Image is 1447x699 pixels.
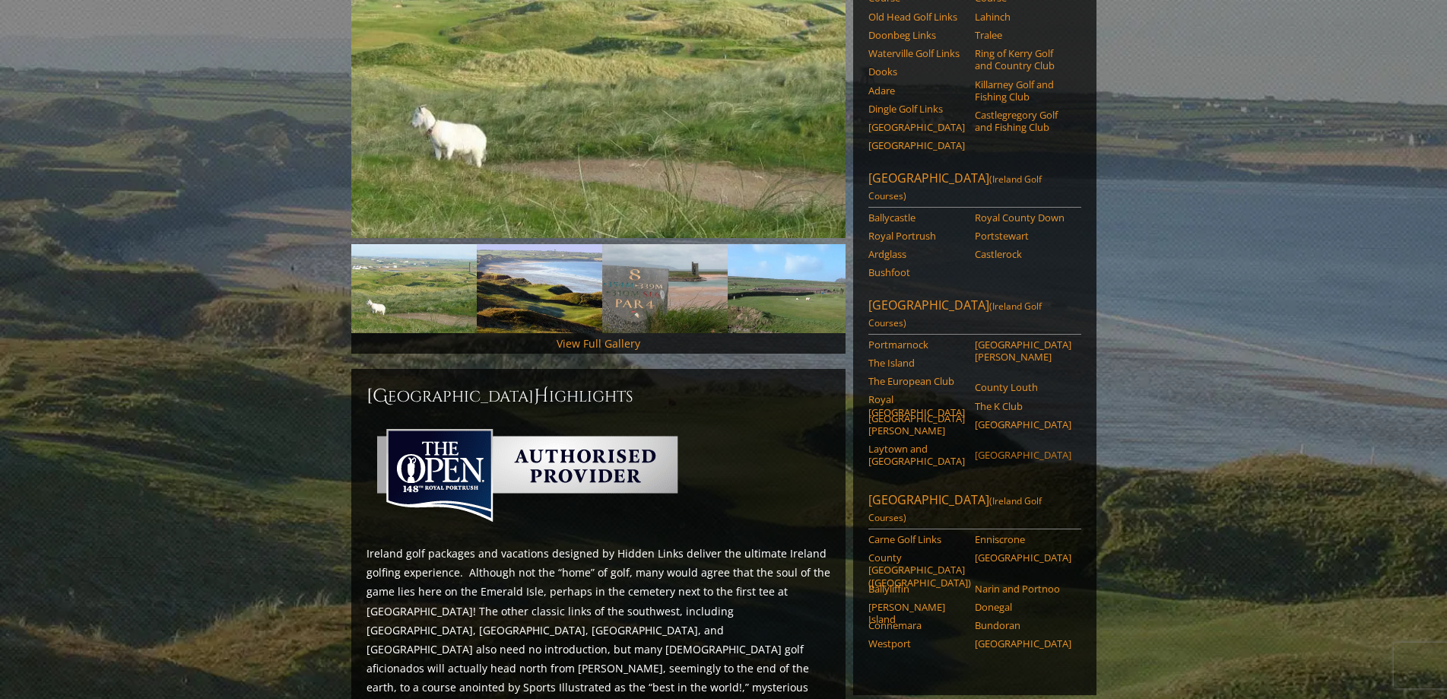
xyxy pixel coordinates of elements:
a: [GEOGRAPHIC_DATA][PERSON_NAME] [868,412,965,437]
a: County [GEOGRAPHIC_DATA] ([GEOGRAPHIC_DATA]) [868,551,965,589]
a: Narin and Portnoo [975,583,1071,595]
a: Castlegregory Golf and Fishing Club [975,109,1071,134]
a: [GEOGRAPHIC_DATA] [975,418,1071,431]
a: Doonbeg Links [868,29,965,41]
a: Royal Portrush [868,230,965,242]
a: Laytown and [GEOGRAPHIC_DATA] [868,443,965,468]
a: Bushfoot [868,266,965,278]
a: View Full Gallery [557,336,640,351]
a: Dingle Golf Links [868,103,965,115]
a: The Island [868,357,965,369]
a: Old Head Golf Links [868,11,965,23]
a: Portmarnock [868,338,965,351]
a: Enniscrone [975,533,1071,545]
a: Royal [GEOGRAPHIC_DATA] [868,393,965,418]
a: Dooks [868,65,965,78]
a: Lahinch [975,11,1071,23]
a: [GEOGRAPHIC_DATA] [975,551,1071,564]
span: (Ireland Golf Courses) [868,173,1042,202]
a: The European Club [868,375,965,387]
a: [GEOGRAPHIC_DATA] [868,121,965,133]
a: Ballyliffin [868,583,965,595]
a: Ring of Kerry Golf and Country Club [975,47,1071,72]
a: Ardglass [868,248,965,260]
a: [GEOGRAPHIC_DATA][PERSON_NAME] [975,338,1071,364]
a: Donegal [975,601,1071,613]
a: Tralee [975,29,1071,41]
h2: [GEOGRAPHIC_DATA] ighlights [367,384,830,408]
a: [GEOGRAPHIC_DATA](Ireland Golf Courses) [868,491,1081,529]
a: The K Club [975,400,1071,412]
span: (Ireland Golf Courses) [868,300,1042,329]
a: [GEOGRAPHIC_DATA] [975,449,1071,461]
a: Adare [868,84,965,97]
a: [GEOGRAPHIC_DATA](Ireland Golf Courses) [868,297,1081,335]
a: Portstewart [975,230,1071,242]
a: Royal County Down [975,211,1071,224]
a: Connemara [868,619,965,631]
a: [GEOGRAPHIC_DATA](Ireland Golf Courses) [868,170,1081,208]
a: Carne Golf Links [868,533,965,545]
a: [PERSON_NAME] Island [868,601,965,626]
a: Killarney Golf and Fishing Club [975,78,1071,103]
a: Waterville Golf Links [868,47,965,59]
a: County Louth [975,381,1071,393]
a: Bundoran [975,619,1071,631]
span: (Ireland Golf Courses) [868,494,1042,524]
span: H [534,384,549,408]
a: Westport [868,637,965,650]
a: [GEOGRAPHIC_DATA] [975,637,1071,650]
a: [GEOGRAPHIC_DATA] [868,139,965,151]
a: Castlerock [975,248,1071,260]
a: Ballycastle [868,211,965,224]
